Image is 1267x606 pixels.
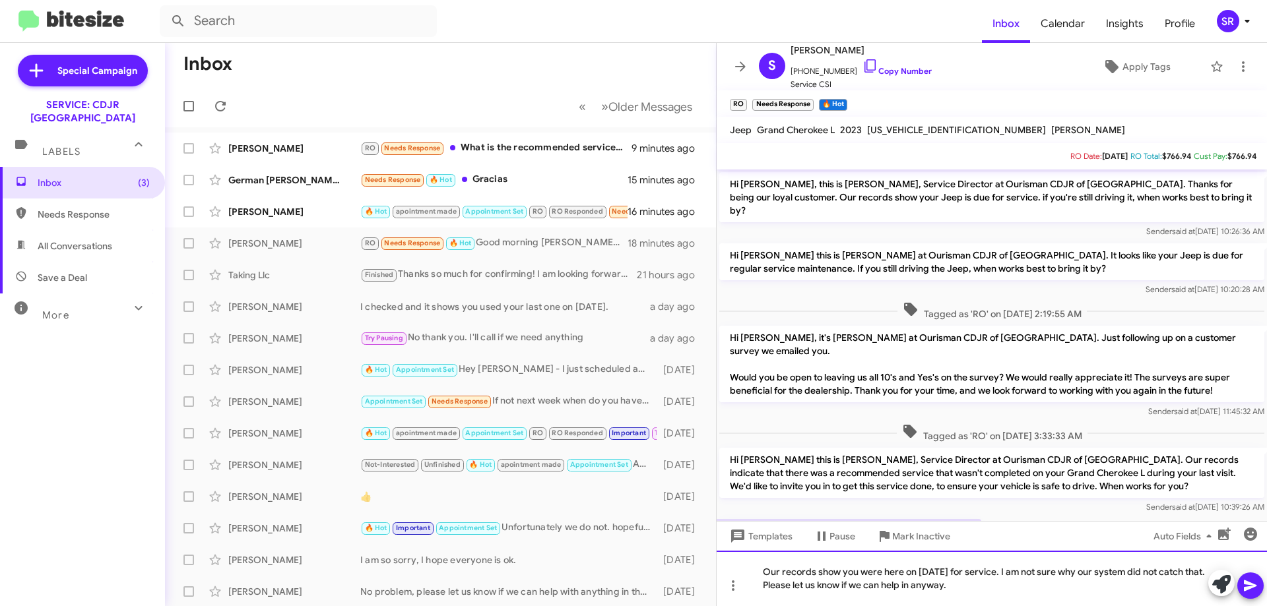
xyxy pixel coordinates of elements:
button: Auto Fields [1143,524,1227,548]
button: Templates [717,524,803,548]
span: Service CSI [791,78,932,91]
span: Needs Response [365,175,421,184]
span: All Conversations [38,239,112,253]
span: Older Messages [608,100,692,114]
a: Profile [1154,5,1206,43]
span: 🔥 Hot [449,239,472,247]
div: No thank you. I'll call if we need anything [360,330,650,346]
span: apointment made [396,207,457,216]
div: Our records show you were here on [DATE] for service. I am not sure why our system did not catch ... [717,551,1267,606]
span: RO Total: [1130,151,1162,161]
span: 🔥 Hot [365,429,387,437]
div: [PERSON_NAME] [228,490,360,503]
nav: Page navigation example [571,93,700,120]
span: Apply Tags [1122,55,1171,78]
span: [PERSON_NAME] [791,42,932,58]
div: [PERSON_NAME] [228,332,360,345]
span: Grand Cherokee L [757,124,835,136]
p: Hi [PERSON_NAME], this is [PERSON_NAME], Service Director at Ourisman CDJR of [GEOGRAPHIC_DATA]. ... [719,172,1264,222]
span: Appointment Set [465,207,523,216]
span: 🔥 Hot [365,365,387,374]
div: Good morning [PERSON_NAME]. What service was that? [360,235,628,251]
span: RO Date: [1070,151,1102,161]
span: Finished [365,270,394,279]
span: Important [396,524,430,532]
small: RO [730,99,747,111]
div: [DATE] [657,395,705,408]
span: apointment made [396,429,457,437]
a: Special Campaign [18,55,148,86]
span: said at [1172,502,1195,512]
span: Sender [DATE] 11:45:32 AM [1148,406,1264,416]
span: Needs Response [384,239,440,247]
div: [PERSON_NAME] [228,205,360,218]
div: SR [1217,10,1239,32]
span: Sender [DATE] 10:26:36 AM [1146,226,1264,236]
p: Hi [PERSON_NAME], it's [PERSON_NAME] at Ourisman CDJR of [GEOGRAPHIC_DATA]. Just following up on ... [719,326,1264,402]
div: I checked and it shows you used your last one on [DATE]. [360,300,650,313]
div: [DATE] [657,522,705,535]
span: « [579,98,586,115]
span: Needs Response [612,207,668,216]
div: 9 minutes ago [632,142,705,155]
span: RO [533,207,543,216]
span: 2023 [840,124,862,136]
span: Needs Response [432,397,488,406]
span: RO Responded [552,207,602,216]
div: [DATE] [657,363,705,377]
div: Gracias [360,172,628,187]
div: Hey [PERSON_NAME] - I just scheduled an appointment on the website for [DATE] at 8:30. Thanks, se... [360,362,657,377]
div: [PERSON_NAME] [228,458,360,471]
div: [DATE] [657,458,705,471]
span: Jeep [730,124,752,136]
div: [PERSON_NAME] [228,300,360,313]
span: 🔥 Hot [365,524,387,532]
div: [DATE] [657,490,705,503]
button: Next [593,93,700,120]
span: 🔥 Hot [430,175,452,184]
span: Tagged as 'RO' on [DATE] 2:19:55 AM [897,301,1087,320]
span: [PHONE_NUMBER] [791,58,932,78]
div: [PERSON_NAME] [228,363,360,377]
div: Awesome. Thank you so much [360,457,657,472]
span: Appointment Set [570,460,628,469]
div: a day ago [650,332,705,345]
div: I am so sorry, I hope everyone is ok. [360,553,657,566]
span: S [768,55,776,76]
p: Hi [PERSON_NAME] this is [PERSON_NAME], Service Director at Ourisman CDJR of [GEOGRAPHIC_DATA]. O... [719,448,1264,498]
span: RO Responded [552,429,602,437]
span: RO [365,239,375,247]
div: Thanks. You too [360,425,657,440]
div: German [PERSON_NAME] [228,173,360,187]
div: [DATE] [657,553,705,566]
span: Appointment Set [465,429,523,437]
div: [PERSON_NAME] [228,142,360,155]
span: Try Pausing [365,334,403,342]
button: Pause [803,524,866,548]
small: Needs Response [752,99,813,111]
a: Inbox [982,5,1030,43]
div: No problem, please let us know if we can help with anything in the future. [360,585,657,598]
span: [DATE] [1102,151,1128,161]
span: [US_VEHICLE_IDENTIFICATION_NUMBER] [867,124,1046,136]
h1: Inbox [183,53,232,75]
div: What is the recommended service ? And will I be charged ? [360,140,632,156]
div: If not next week when do you have availability? You had reached out to me to coordinate [360,394,657,409]
button: Mark Inactive [866,524,961,548]
button: SR [1206,10,1252,32]
div: Thanks so much for confirming! I am looking forward to your call. [PERSON_NAME] [360,267,637,282]
a: Calendar [1030,5,1095,43]
div: [PERSON_NAME] [228,395,360,408]
div: Hi [PERSON_NAME]. To be honest, the prices were unreasonable and I do have plans to get the servi... [360,204,628,219]
span: 🔥 Hot [469,460,492,469]
div: 21 hours ago [637,268,705,282]
span: Insights [1095,5,1154,43]
span: (3) [138,176,150,189]
div: [PERSON_NAME] [228,522,360,535]
span: said at [1171,284,1194,294]
div: [PERSON_NAME] [228,237,360,250]
span: Appointment Set [439,524,497,532]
